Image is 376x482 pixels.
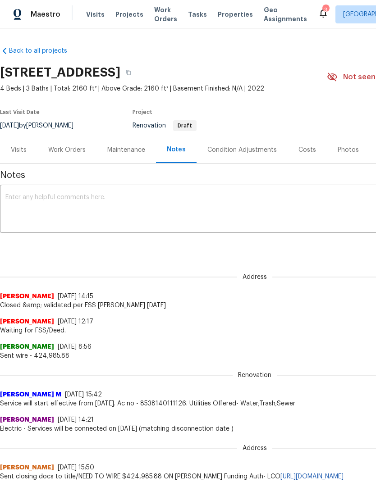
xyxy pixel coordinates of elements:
div: Costs [298,146,316,155]
span: [DATE] 8:56 [58,344,92,350]
div: Condition Adjustments [207,146,277,155]
span: [DATE] 14:15 [58,293,93,300]
div: Maintenance [107,146,145,155]
span: Visits [86,10,105,19]
span: Draft [174,123,196,128]
span: Tasks [188,11,207,18]
span: Geo Assignments [264,5,307,23]
span: Address [237,444,272,453]
span: Address [237,273,272,282]
div: Visits [11,146,27,155]
span: Projects [115,10,143,19]
a: [URL][DOMAIN_NAME] [280,473,344,480]
span: Properties [218,10,253,19]
span: [DATE] 14:21 [58,417,94,423]
span: Renovation [133,123,197,129]
div: Work Orders [48,146,86,155]
span: [DATE] 15:42 [65,391,102,398]
span: Maestro [31,10,60,19]
span: [DATE] 12:17 [58,318,93,325]
button: Copy Address [120,64,137,81]
div: Notes [167,145,186,154]
span: Renovation [233,371,277,380]
span: Work Orders [154,5,177,23]
div: 3 [322,5,329,14]
span: Project [133,109,152,115]
span: [DATE] 15:50 [58,464,94,471]
div: Photos [338,146,359,155]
